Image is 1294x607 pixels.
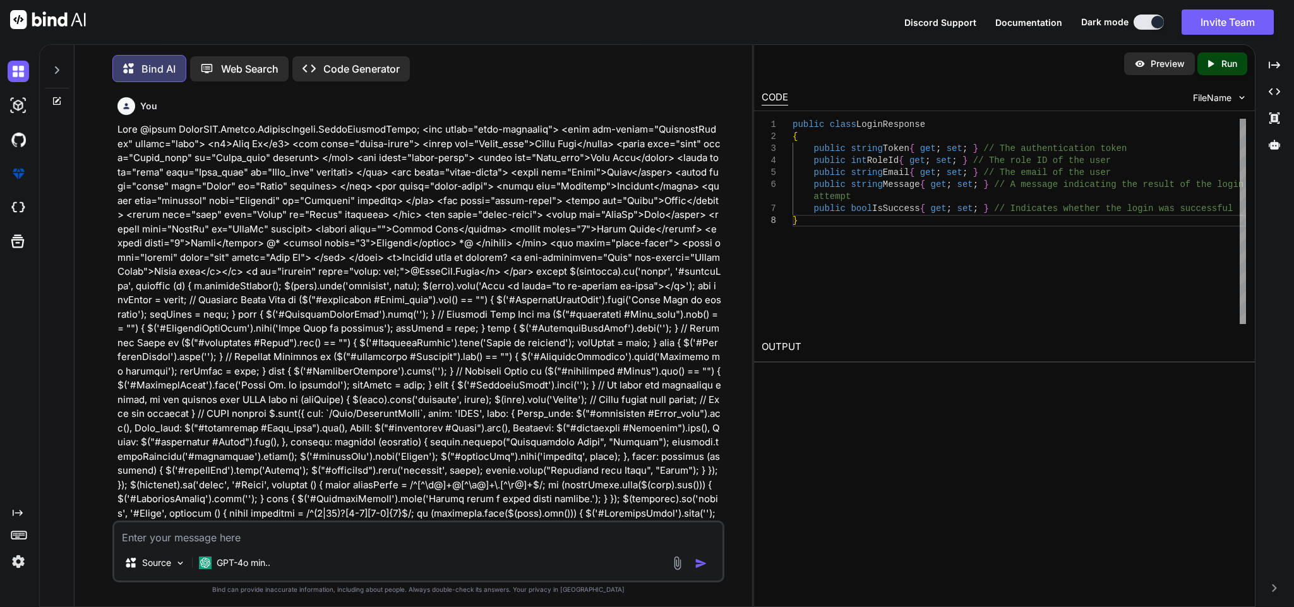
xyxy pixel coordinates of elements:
span: set [936,155,952,165]
h6: You [140,100,157,112]
img: Bind AI [10,10,86,29]
span: string [851,167,882,177]
span: LoginResponse [856,119,925,129]
div: 2 [762,131,776,143]
span: set [957,203,973,213]
span: } [984,203,989,213]
div: 3 [762,143,776,155]
span: ; [947,203,952,213]
span: { [909,167,914,177]
button: Discord Support [904,16,976,29]
div: 4 [762,155,776,167]
div: 1 [762,119,776,131]
span: get [909,155,925,165]
p: GPT-4o min.. [217,556,270,569]
span: Discord Support [904,17,976,28]
span: ; [962,143,968,153]
div: CODE [762,90,788,105]
span: { [793,131,798,141]
p: Source [142,556,171,569]
img: GPT-4o mini [199,556,212,569]
span: // The authentication token [984,143,1127,153]
p: Preview [1151,57,1185,70]
span: ; [962,167,968,177]
span: { [920,203,925,213]
img: icon [695,557,707,570]
span: string [851,143,882,153]
p: Code Generator [323,61,400,76]
span: } [984,179,989,189]
p: Web Search [221,61,279,76]
span: // The role ID of the user [973,155,1111,165]
span: ; [947,179,952,189]
span: { [909,143,914,153]
img: preview [1134,58,1146,69]
span: // A message indicating the result of the login [994,179,1243,189]
span: // The email of the user [984,167,1111,177]
img: settings [8,551,29,572]
img: darkAi-studio [8,95,29,116]
span: bool [851,203,872,213]
span: Email [883,167,909,177]
img: chevron down [1237,92,1247,103]
span: FileName [1193,92,1231,104]
p: Bind can provide inaccurate information, including about people. Always double-check its answers.... [112,585,724,594]
p: Run [1221,57,1237,70]
span: { [899,155,904,165]
div: 8 [762,215,776,227]
h2: OUTPUT [754,332,1255,362]
span: class [830,119,856,129]
span: set [947,143,962,153]
span: Documentation [995,17,1062,28]
div: 7 [762,203,776,215]
span: public [793,119,824,129]
span: public [814,203,846,213]
img: Pick Models [175,558,186,568]
span: attempt [814,191,851,201]
span: ; [925,155,930,165]
span: { [920,179,925,189]
span: get [920,143,936,153]
span: public [814,167,846,177]
span: ; [973,203,978,213]
span: public [814,179,846,189]
span: get [931,179,947,189]
span: ; [936,167,941,177]
span: RoleId [867,155,899,165]
img: premium [8,163,29,184]
button: Documentation [995,16,1062,29]
span: } [962,155,968,165]
span: string [851,179,882,189]
div: 6 [762,179,776,191]
span: set [947,167,962,177]
span: public [814,143,846,153]
span: get [931,203,947,213]
button: Invite Team [1182,9,1274,35]
span: IsSuccess [872,203,920,213]
span: get [920,167,936,177]
span: } [973,143,978,153]
span: Dark mode [1081,16,1129,28]
div: 5 [762,167,776,179]
p: Lore @ipsum DolorSIT.Ametco.AdipiscIngeli.SeddoEiusmodTempo; <inc utlab="etdo-magnaaliq"> <enim a... [117,123,721,577]
span: int [851,155,866,165]
span: Message [883,179,920,189]
span: set [957,179,973,189]
span: } [793,215,798,225]
span: public [814,155,846,165]
span: ; [936,143,941,153]
img: githubDark [8,129,29,150]
span: ; [973,179,978,189]
img: darkChat [8,61,29,82]
img: attachment [670,556,685,570]
span: // Indicates whether the login was successful [994,203,1233,213]
span: } [973,167,978,177]
span: Token [883,143,909,153]
p: Bind AI [141,61,176,76]
img: cloudideIcon [8,197,29,219]
span: ; [952,155,957,165]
